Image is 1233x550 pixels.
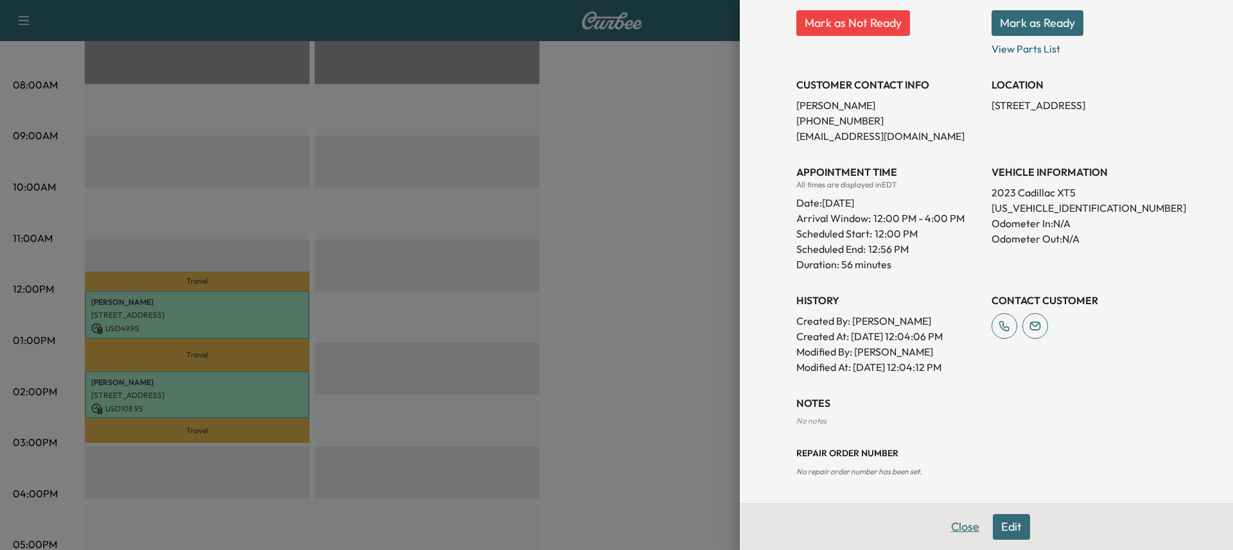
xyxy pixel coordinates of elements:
p: [US_VEHICLE_IDENTIFICATION_NUMBER] [992,200,1176,216]
p: View Parts List [992,36,1176,56]
p: Scheduled Start: [796,226,872,241]
div: Date: [DATE] [796,190,981,211]
span: 12:00 PM - 4:00 PM [873,211,965,226]
p: Arrival Window: [796,211,981,226]
h3: APPOINTMENT TIME [796,164,981,180]
button: Mark as Not Ready [796,10,910,36]
p: 2023 Cadillac XT5 [992,185,1176,200]
p: Modified At : [DATE] 12:04:12 PM [796,359,981,375]
h3: History [796,293,981,308]
p: [EMAIL_ADDRESS][DOMAIN_NAME] [796,128,981,144]
p: [STREET_ADDRESS] [992,98,1176,113]
p: [PHONE_NUMBER] [796,113,981,128]
p: 12:56 PM [868,241,909,257]
p: Odometer In: N/A [992,216,1176,231]
p: Scheduled End: [796,241,866,257]
h3: LOCATION [992,77,1176,92]
div: All times are displayed in EDT [796,180,981,190]
p: Created At : [DATE] 12:04:06 PM [796,329,981,344]
p: [PERSON_NAME] [796,98,981,113]
h3: CONTACT CUSTOMER [992,293,1176,308]
button: Close [943,514,988,540]
h3: Repair Order number [796,447,1176,460]
span: No repair order number has been set. [796,467,922,476]
h3: CUSTOMER CONTACT INFO [796,77,981,92]
div: No notes [796,416,1176,426]
h3: VEHICLE INFORMATION [992,164,1176,180]
p: Modified By : [PERSON_NAME] [796,344,981,359]
button: Mark as Ready [992,10,1083,36]
p: Created By : [PERSON_NAME] [796,313,981,329]
p: Odometer Out: N/A [992,231,1176,246]
h3: NOTES [796,395,1176,411]
p: 12:00 PM [875,226,918,241]
button: Edit [993,514,1030,540]
p: Duration: 56 minutes [796,257,981,272]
